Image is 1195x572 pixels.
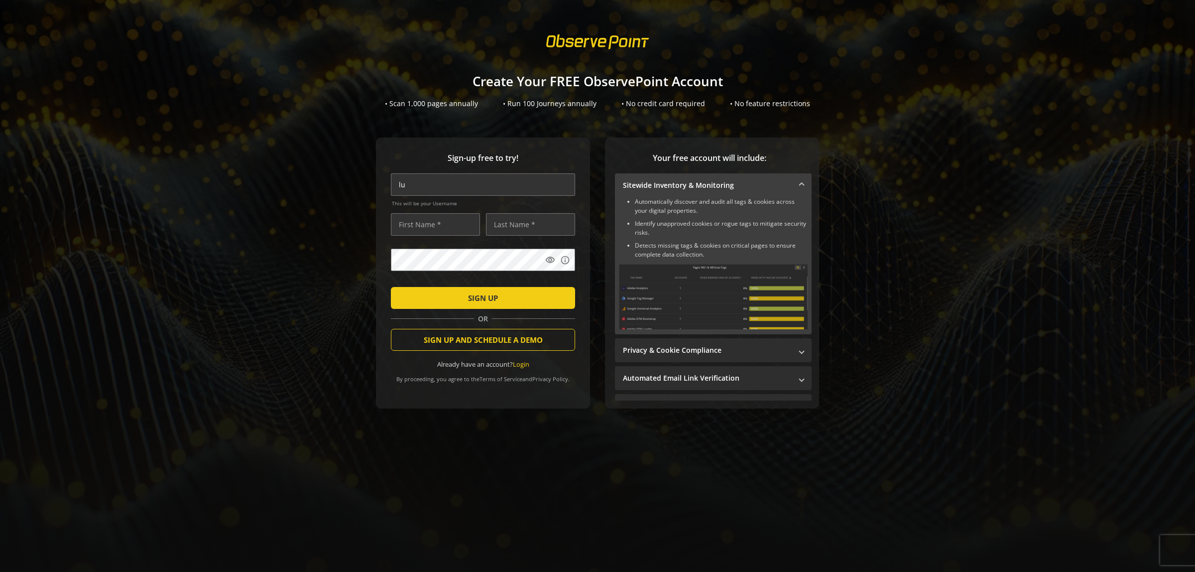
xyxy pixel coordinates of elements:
[615,394,812,418] mat-expansion-panel-header: Performance Monitoring with Web Vitals
[385,99,478,109] div: • Scan 1,000 pages annually
[391,213,480,236] input: First Name *
[532,375,568,383] a: Privacy Policy
[621,99,705,109] div: • No credit card required
[391,173,575,196] input: Email Address (name@work-email.com) *
[615,366,812,390] mat-expansion-panel-header: Automated Email Link Verification
[615,173,812,197] mat-expansion-panel-header: Sitewide Inventory & Monitoring
[545,255,555,265] mat-icon: visibility
[474,314,492,324] span: OR
[615,152,804,164] span: Your free account will include:
[615,197,812,334] div: Sitewide Inventory & Monitoring
[392,200,575,207] span: This will be your Username
[730,99,810,109] div: • No feature restrictions
[503,99,597,109] div: • Run 100 Journeys annually
[635,197,808,215] li: Automatically discover and audit all tags & cookies across your digital properties.
[486,213,575,236] input: Last Name *
[635,219,808,237] li: Identify unapproved cookies or rogue tags to mitigate security risks.
[391,369,575,383] div: By proceeding, you agree to the and .
[635,241,808,259] li: Detects missing tags & cookies on critical pages to ensure complete data collection.
[615,338,812,362] mat-expansion-panel-header: Privacy & Cookie Compliance
[513,360,529,369] a: Login
[468,289,498,307] span: SIGN UP
[391,287,575,309] button: SIGN UP
[391,152,575,164] span: Sign-up free to try!
[619,264,808,329] img: Sitewide Inventory & Monitoring
[424,331,543,349] span: SIGN UP AND SCHEDULE A DEMO
[623,180,792,190] mat-panel-title: Sitewide Inventory & Monitoring
[391,329,575,351] button: SIGN UP AND SCHEDULE A DEMO
[391,360,575,369] div: Already have an account?
[623,373,792,383] mat-panel-title: Automated Email Link Verification
[479,375,522,383] a: Terms of Service
[560,255,570,265] mat-icon: info
[623,345,792,355] mat-panel-title: Privacy & Cookie Compliance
